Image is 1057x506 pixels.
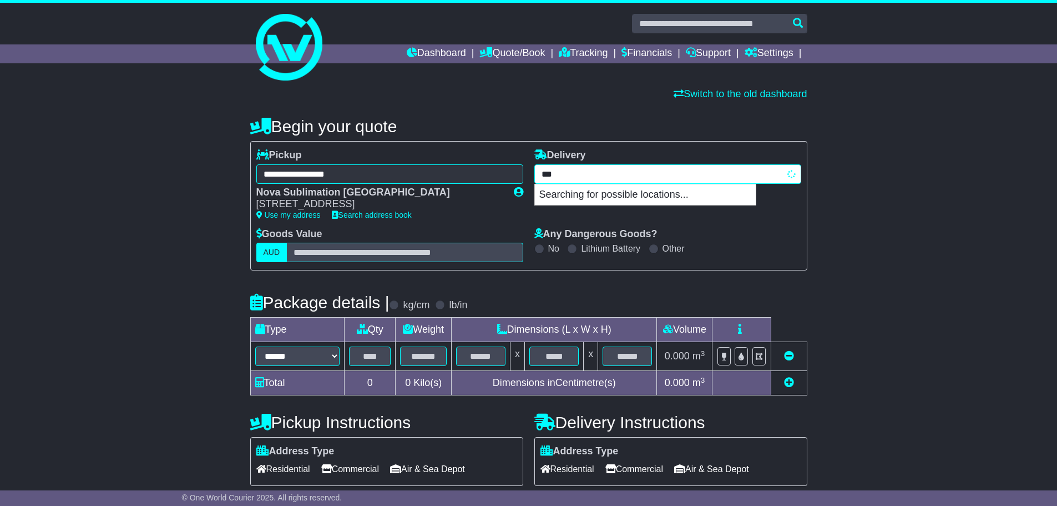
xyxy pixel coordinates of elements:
h4: Begin your quote [250,117,807,136]
h4: Package details | [250,293,390,312]
td: Type [250,318,345,342]
a: Remove this item [784,350,794,362]
label: Other [662,243,685,254]
td: 0 [345,371,396,395]
a: Switch to the old dashboard [674,88,807,99]
label: Lithium Battery [581,243,640,254]
p: Searching for possible locations... [535,184,756,206]
span: Air & Sea Depot [674,460,749,478]
span: 0.000 [665,350,690,362]
td: Weight [396,318,451,342]
td: x [510,342,525,371]
span: Residential [540,460,594,478]
div: [STREET_ADDRESS] [256,198,503,211]
label: Address Type [256,445,335,458]
td: Dimensions (L x W x H) [451,318,657,342]
span: m [692,350,705,362]
div: Nova Sublimation [GEOGRAPHIC_DATA] [256,187,503,199]
td: Volume [657,318,712,342]
a: Settings [745,44,793,63]
a: Quote/Book [479,44,545,63]
td: Qty [345,318,396,342]
td: Dimensions in Centimetre(s) [451,371,657,395]
td: x [584,342,598,371]
span: Residential [256,460,310,478]
a: Dashboard [407,44,466,63]
a: Financials [621,44,672,63]
a: Search address book [332,211,412,219]
a: Tracking [559,44,608,63]
sup: 3 [701,376,705,384]
sup: 3 [701,349,705,358]
typeahead: Please provide city [534,164,801,184]
a: Use my address [256,211,321,219]
span: Commercial [605,460,663,478]
td: Total [250,371,345,395]
label: kg/cm [403,299,429,312]
span: 0.000 [665,377,690,388]
a: Support [686,44,731,63]
label: Pickup [256,149,302,162]
label: Any Dangerous Goods? [534,228,658,241]
h4: Pickup Instructions [250,413,523,432]
span: m [692,377,705,388]
label: No [548,243,559,254]
a: Add new item [784,377,794,388]
label: lb/in [449,299,467,312]
h4: Delivery Instructions [534,413,807,432]
label: AUD [256,243,287,262]
span: 0 [405,377,411,388]
span: © One World Courier 2025. All rights reserved. [182,493,342,502]
td: Kilo(s) [396,371,451,395]
span: Commercial [321,460,379,478]
label: Address Type [540,445,619,458]
span: Air & Sea Depot [390,460,465,478]
label: Goods Value [256,228,322,241]
label: Delivery [534,149,586,162]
